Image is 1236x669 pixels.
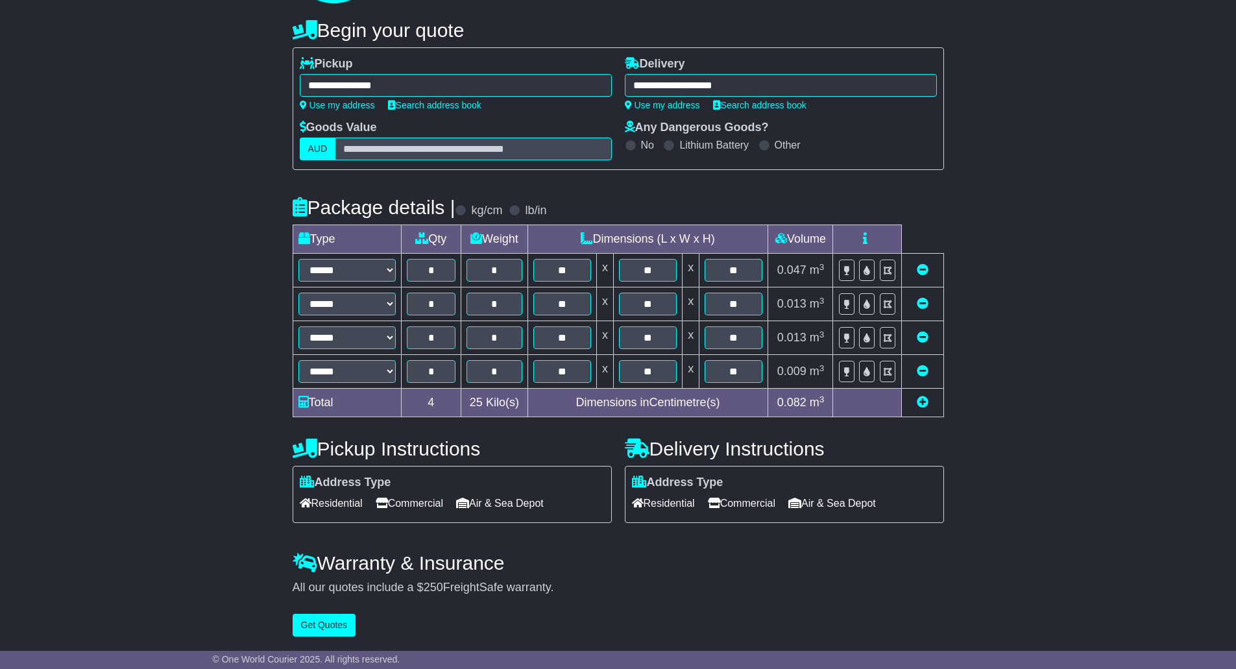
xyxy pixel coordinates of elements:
[293,197,455,218] h4: Package details |
[596,254,613,287] td: x
[293,614,356,637] button: Get Quotes
[777,396,806,409] span: 0.082
[777,297,806,310] span: 0.013
[293,581,944,595] div: All our quotes include a $ FreightSafe warranty.
[632,493,695,513] span: Residential
[471,204,502,218] label: kg/cm
[401,389,461,417] td: 4
[625,57,685,71] label: Delivery
[768,225,833,254] td: Volume
[300,57,353,71] label: Pickup
[708,493,775,513] span: Commercial
[300,476,391,490] label: Address Type
[810,365,825,378] span: m
[679,139,749,151] label: Lithium Battery
[810,297,825,310] span: m
[596,321,613,355] td: x
[625,438,944,459] h4: Delivery Instructions
[819,395,825,404] sup: 3
[293,389,401,417] td: Total
[596,287,613,321] td: x
[777,365,806,378] span: 0.009
[293,225,401,254] td: Type
[917,297,928,310] a: Remove this item
[810,396,825,409] span: m
[293,552,944,574] h4: Warranty & Insurance
[527,225,768,254] td: Dimensions (L x W x H)
[632,476,723,490] label: Address Type
[810,331,825,344] span: m
[641,139,654,151] label: No
[401,225,461,254] td: Qty
[293,438,612,459] h4: Pickup Instructions
[300,138,336,160] label: AUD
[300,121,377,135] label: Goods Value
[917,396,928,409] a: Add new item
[213,654,400,664] span: © One World Courier 2025. All rights reserved.
[683,287,699,321] td: x
[376,493,443,513] span: Commercial
[461,225,528,254] td: Weight
[777,331,806,344] span: 0.013
[777,263,806,276] span: 0.047
[819,296,825,306] sup: 3
[625,121,769,135] label: Any Dangerous Goods?
[819,330,825,339] sup: 3
[810,263,825,276] span: m
[596,355,613,389] td: x
[819,363,825,373] sup: 3
[819,262,825,272] sup: 3
[775,139,801,151] label: Other
[525,204,546,218] label: lb/in
[713,100,806,110] a: Search address book
[293,19,944,41] h4: Begin your quote
[683,355,699,389] td: x
[683,321,699,355] td: x
[300,100,375,110] a: Use my address
[625,100,700,110] a: Use my address
[527,389,768,417] td: Dimensions in Centimetre(s)
[424,581,443,594] span: 250
[388,100,481,110] a: Search address book
[470,396,483,409] span: 25
[456,493,544,513] span: Air & Sea Depot
[917,365,928,378] a: Remove this item
[300,493,363,513] span: Residential
[917,331,928,344] a: Remove this item
[917,263,928,276] a: Remove this item
[788,493,876,513] span: Air & Sea Depot
[461,389,528,417] td: Kilo(s)
[683,254,699,287] td: x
